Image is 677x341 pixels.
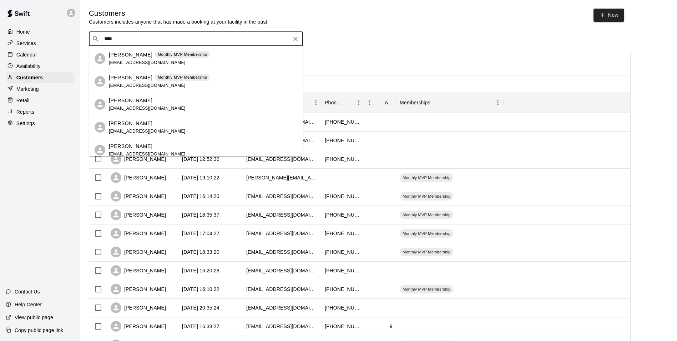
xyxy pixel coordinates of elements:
[111,209,166,220] div: [PERSON_NAME]
[6,72,75,83] a: Customers
[325,248,360,256] div: +15018278355
[15,301,42,308] p: Help Center
[16,63,41,70] p: Availability
[111,228,166,239] div: [PERSON_NAME]
[246,248,318,256] div: jacksmom35@hotmail.com
[246,267,318,274] div: brucetrzpis@gmail.com
[400,248,453,256] div: Monthly MVP Membership
[343,98,353,108] button: Sort
[325,267,360,274] div: +17252326575
[182,286,219,293] div: 2025-08-16 16:10:22
[89,32,303,46] div: Search customers by name or email
[111,154,166,164] div: [PERSON_NAME]
[109,106,186,111] span: [EMAIL_ADDRESS][DOMAIN_NAME]
[16,120,35,127] p: Settings
[158,74,207,80] p: Monthly MVP Membership
[6,107,75,117] div: Reports
[246,323,318,330] div: whitneymason805@gmail.com
[15,288,40,295] p: Contact Us
[325,286,360,293] div: +12105923695
[390,323,393,330] div: 9
[246,230,318,237] div: arnurse31@yahoo.com
[325,118,360,125] div: +18705849519
[400,211,453,219] div: Monthly MVP Membership
[385,93,393,113] div: Age
[89,18,269,25] p: Customers includes anyone that has made a booking at your facility in the past.
[353,97,364,108] button: Menu
[16,40,36,47] p: Services
[16,74,43,81] p: Customers
[325,323,360,330] div: +19032939947
[158,51,207,58] p: Monthly MVP Membership
[182,304,219,311] div: 2025-08-15 20:35:24
[310,97,321,108] button: Menu
[364,97,375,108] button: Menu
[109,129,186,134] span: [EMAIL_ADDRESS][DOMAIN_NAME]
[400,173,453,182] div: Monthly MVP Membership
[400,193,453,199] span: Monthly MVP Membership
[16,51,37,58] p: Calendar
[16,108,34,115] p: Reports
[400,212,453,218] span: Monthly MVP Membership
[6,26,75,37] div: Home
[492,97,503,108] button: Menu
[111,265,166,276] div: [PERSON_NAME]
[325,304,360,311] div: +19038240808
[400,285,453,293] div: Monthly MVP Membership
[111,284,166,295] div: [PERSON_NAME]
[111,302,166,313] div: [PERSON_NAME]
[6,84,75,94] a: Marketing
[109,51,152,59] p: [PERSON_NAME]
[400,175,453,181] span: Monthly MVP Membership
[321,93,364,113] div: Phone Number
[400,286,453,292] span: Monthly MVP Membership
[16,97,30,104] p: Retail
[430,98,440,108] button: Sort
[15,327,63,334] p: Copy public page link
[246,193,318,200] div: torien031@yahoo.com
[182,174,219,181] div: 2025-09-08 19:10:22
[182,155,219,163] div: 2025-09-10 12:52:30
[6,61,75,71] a: Availability
[325,155,360,163] div: +19033068360
[109,143,152,150] p: [PERSON_NAME]
[16,85,39,93] p: Marketing
[364,93,396,113] div: Age
[6,49,75,60] div: Calendar
[109,97,152,104] p: [PERSON_NAME]
[109,120,152,127] p: [PERSON_NAME]
[6,38,75,49] a: Services
[95,99,105,110] div: Kyle Flenniken
[109,74,152,81] p: [PERSON_NAME]
[95,122,105,133] div: Kyler Ford
[182,193,219,200] div: 2025-08-30 16:14:20
[6,95,75,106] a: Retail
[246,286,318,293] div: rjcarver@gvtc.com
[182,230,219,237] div: 2025-08-17 17:04:27
[6,118,75,129] a: Settings
[111,247,166,257] div: [PERSON_NAME]
[400,229,453,238] div: Monthly MVP Membership
[400,231,453,236] span: Monthly MVP Membership
[325,230,360,237] div: +19038249862
[325,93,343,113] div: Phone Number
[325,137,360,144] div: +19038248727
[400,249,453,255] span: Monthly MVP Membership
[182,248,219,256] div: 2025-08-16 18:33:20
[111,321,166,332] div: [PERSON_NAME]
[325,211,360,218] div: +19036913048
[396,93,503,113] div: Memberships
[246,174,318,181] div: ashley.ewing@dmesc.org
[111,172,166,183] div: [PERSON_NAME]
[95,145,105,155] div: Kylee Straughan
[246,155,318,163] div: heather.cruz1985@gmail.com
[182,267,219,274] div: 2025-08-16 16:20:28
[243,93,321,113] div: Email
[182,323,219,330] div: 2025-08-15 16:38:27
